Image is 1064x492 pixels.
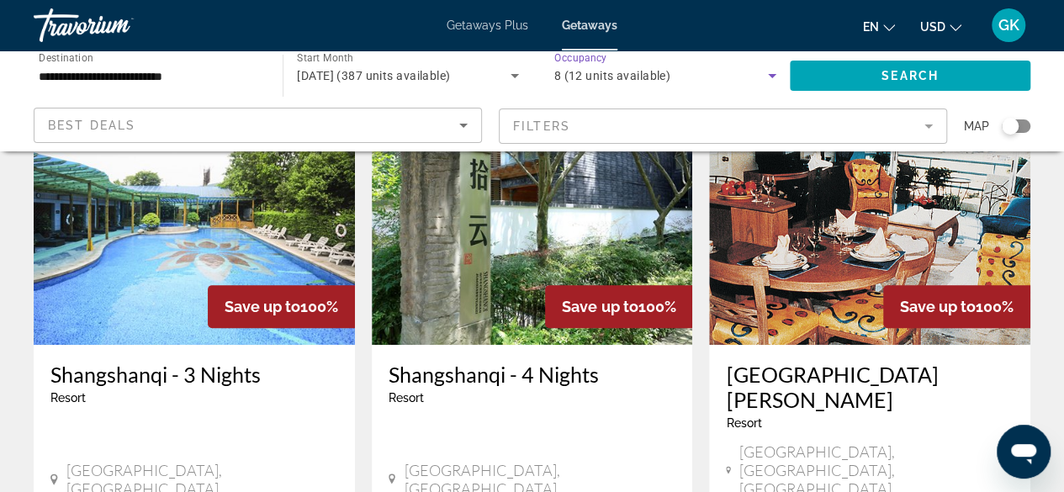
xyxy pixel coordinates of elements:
[562,19,617,32] a: Getaways
[998,17,1019,34] span: GK
[920,14,961,39] button: Change currency
[34,3,202,47] a: Travorium
[389,391,424,405] span: Resort
[545,285,692,328] div: 100%
[48,115,468,135] mat-select: Sort by
[447,19,528,32] a: Getaways Plus
[50,362,338,387] a: Shangshanqi - 3 Nights
[709,76,1030,345] img: 5719I01X.jpg
[726,362,1014,412] a: [GEOGRAPHIC_DATA][PERSON_NAME]
[900,298,976,315] span: Save up to
[920,20,945,34] span: USD
[297,52,353,64] span: Start Month
[389,362,676,387] a: Shangshanqi - 4 Nights
[225,298,300,315] span: Save up to
[987,8,1030,43] button: User Menu
[372,76,693,345] img: DA10E01L.jpg
[297,69,450,82] span: [DATE] (387 units available)
[554,52,607,64] span: Occupancy
[562,298,638,315] span: Save up to
[554,69,671,82] span: 8 (12 units available)
[34,76,355,345] img: DA10O01L.jpg
[39,51,93,63] span: Destination
[726,416,761,430] span: Resort
[208,285,355,328] div: 100%
[863,20,879,34] span: en
[881,69,939,82] span: Search
[964,114,989,138] span: Map
[499,108,947,145] button: Filter
[997,425,1051,479] iframe: Кнопка запуска окна обмена сообщениями
[790,61,1030,91] button: Search
[883,285,1030,328] div: 100%
[48,119,135,132] span: Best Deals
[863,14,895,39] button: Change language
[50,391,86,405] span: Resort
